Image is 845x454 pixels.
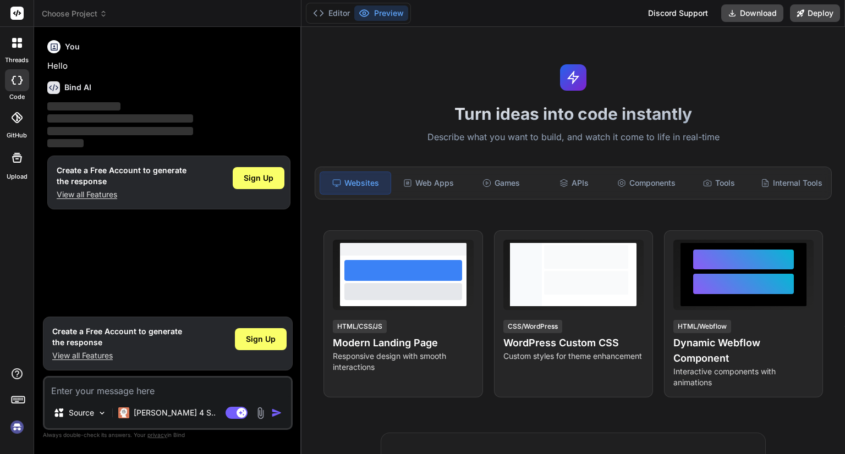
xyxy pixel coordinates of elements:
[69,407,94,418] p: Source
[7,131,27,140] label: GitHub
[47,127,193,135] span: ‌
[354,5,408,21] button: Preview
[47,139,84,147] span: ‌
[47,114,193,123] span: ‌
[333,335,473,351] h4: Modern Landing Page
[47,102,120,110] span: ‌
[503,320,562,333] div: CSS/WordPress
[721,4,783,22] button: Download
[673,320,731,333] div: HTML/Webflow
[320,171,391,195] div: Websites
[65,41,80,52] h6: You
[254,407,267,419] img: attachment
[466,171,536,195] div: Games
[333,351,473,373] p: Responsive design with smooth interactions
[271,407,282,418] img: icon
[790,4,840,22] button: Deploy
[539,171,609,195] div: APIs
[57,165,186,187] h1: Create a Free Account to generate the response
[308,130,838,145] p: Describe what you want to build, and watch it come to life in real-time
[333,320,387,333] div: HTML/CSS/JS
[134,407,216,418] p: [PERSON_NAME] 4 S..
[147,431,167,438] span: privacy
[503,351,644,362] p: Custom styles for theme enhancement
[97,408,107,418] img: Pick Models
[47,60,290,73] p: Hello
[393,171,464,195] div: Web Apps
[309,5,354,21] button: Editor
[611,171,682,195] div: Components
[52,326,182,348] h1: Create a Free Account to generate the response
[756,171,827,195] div: Internal Tools
[244,173,273,184] span: Sign Up
[673,366,814,388] p: Interactive components with animations
[246,334,276,345] span: Sign Up
[42,8,107,19] span: Choose Project
[43,430,293,440] p: Always double-check its answers. Your in Bind
[673,335,814,366] h4: Dynamic Webflow Component
[641,4,715,22] div: Discord Support
[8,418,26,436] img: signin
[52,350,182,361] p: View all Features
[5,56,29,65] label: threads
[7,172,28,181] label: Upload
[57,189,186,200] p: View all Features
[684,171,754,195] div: Tools
[118,407,129,418] img: Claude 4 Sonnet
[308,104,838,124] h1: Turn ideas into code instantly
[9,92,25,102] label: code
[64,82,91,93] h6: Bind AI
[503,335,644,351] h4: WordPress Custom CSS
